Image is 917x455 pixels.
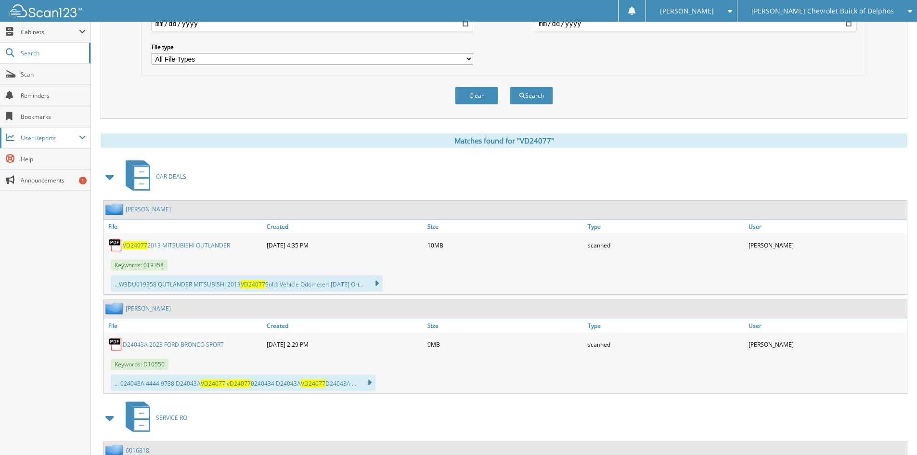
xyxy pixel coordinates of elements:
span: User Reports [21,134,79,142]
div: ... 024043A 4444 9738 D24043A 0240434 D24043A D24043A ... [111,375,375,391]
a: 6016818 [126,446,149,455]
div: [PERSON_NAME] [746,335,907,354]
img: PDF.png [108,238,123,252]
img: PDF.png [108,337,123,351]
label: File type [152,43,473,51]
a: User [746,319,907,332]
span: Keywords: 019358 [111,260,168,271]
span: VD24077 [301,379,325,388]
a: CAR DEALS [120,157,186,195]
a: Type [585,319,746,332]
div: [DATE] 4:35 PM [264,235,425,255]
span: Search [21,49,84,57]
div: scanned [585,235,746,255]
span: Announcements [21,176,86,184]
div: [PERSON_NAME] [746,235,907,255]
span: Cabinets [21,28,79,36]
button: Search [510,87,553,104]
div: 9MB [425,335,586,354]
div: ...W3DU019358 QUTLANDER MITSUBISHI 2013 Sold: Vehicle Odometer: [DATE] Ori... [111,275,383,292]
a: Created [264,319,425,332]
a: VD240772013 MITSUBISHI OUTLANDER [123,241,230,249]
div: 10MB [425,235,586,255]
span: vD24077 [227,379,251,388]
img: scan123-logo-white.svg [10,4,82,17]
a: Size [425,319,586,332]
span: Scan [21,70,86,78]
span: Bookmarks [21,113,86,121]
input: end [535,16,856,31]
a: File [103,220,264,233]
span: [PERSON_NAME] Chevrolet Buick of Delphos [751,8,894,14]
a: Type [585,220,746,233]
span: CAR DEALS [156,172,186,181]
img: folder2.png [105,203,126,215]
span: VD24077 [241,280,265,288]
div: [DATE] 2:29 PM [264,335,425,354]
button: Clear [455,87,498,104]
img: folder2.png [105,302,126,314]
div: Matches found for "VD24077" [101,133,907,148]
span: SERVICE RO [156,414,187,422]
a: D24043A 2023 FORD BRONCO SPORT [123,340,224,349]
span: [PERSON_NAME] [660,8,714,14]
span: VD24077 [123,241,147,249]
a: [PERSON_NAME] [126,304,171,312]
input: start [152,16,473,31]
a: Created [264,220,425,233]
span: Keywords: D10550 [111,359,168,370]
a: User [746,220,907,233]
div: scanned [585,335,746,354]
span: VD24077 [201,379,225,388]
span: Help [21,155,86,163]
div: 1 [79,177,87,184]
a: Size [425,220,586,233]
iframe: Chat Widget [869,409,917,455]
span: Reminders [21,91,86,100]
a: SERVICE RO [120,399,187,437]
a: File [103,319,264,332]
a: [PERSON_NAME] [126,205,171,213]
